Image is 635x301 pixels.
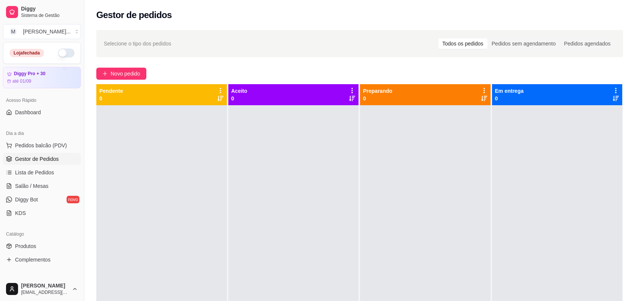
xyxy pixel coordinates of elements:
p: 0 [495,95,524,102]
a: KDS [3,207,81,219]
h2: Gestor de pedidos [96,9,172,21]
p: Preparando [363,87,392,95]
span: Lista de Pedidos [15,169,54,176]
span: Sistema de Gestão [21,12,78,18]
div: Acesso Rápido [3,94,81,106]
span: Produtos [15,242,36,250]
p: Em entrega [495,87,524,95]
div: Pedidos sem agendamento [488,38,560,49]
a: Diggy Pro + 30até 01/09 [3,67,81,88]
a: Salão / Mesas [3,180,81,192]
p: 0 [231,95,248,102]
a: Lista de Pedidos [3,166,81,178]
span: Novo pedido [111,70,140,78]
div: Todos os pedidos [438,38,488,49]
span: Complementos [15,256,50,263]
button: Novo pedido [96,68,146,80]
button: Pedidos balcão (PDV) [3,139,81,151]
a: Diggy Botnovo [3,194,81,206]
span: Pedidos balcão (PDV) [15,142,67,149]
span: Gestor de Pedidos [15,155,59,163]
div: Loja fechada [9,49,44,57]
div: Dia a dia [3,127,81,139]
article: até 01/09 [12,78,31,84]
a: Complementos [3,254,81,266]
div: Pedidos agendados [560,38,615,49]
p: Aceito [231,87,248,95]
span: [PERSON_NAME] [21,283,69,289]
a: Gestor de Pedidos [3,153,81,165]
div: Catálogo [3,228,81,240]
span: Diggy [21,6,78,12]
button: Select a team [3,24,81,39]
span: Diggy Bot [15,196,38,203]
span: Salão / Mesas [15,182,49,190]
a: DiggySistema de Gestão [3,3,81,21]
p: 0 [363,95,392,102]
p: 0 [99,95,123,102]
a: Produtos [3,240,81,252]
span: Dashboard [15,109,41,116]
p: Pendente [99,87,123,95]
span: [EMAIL_ADDRESS][DOMAIN_NAME] [21,289,69,295]
article: Diggy Pro + 30 [14,71,46,77]
button: Alterar Status [58,48,74,57]
button: [PERSON_NAME][EMAIL_ADDRESS][DOMAIN_NAME] [3,280,81,298]
span: KDS [15,209,26,217]
span: plus [102,71,108,76]
span: Selecione o tipo dos pedidos [104,39,171,48]
span: M [9,28,17,35]
a: Dashboard [3,106,81,118]
div: [PERSON_NAME] ... [23,28,71,35]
